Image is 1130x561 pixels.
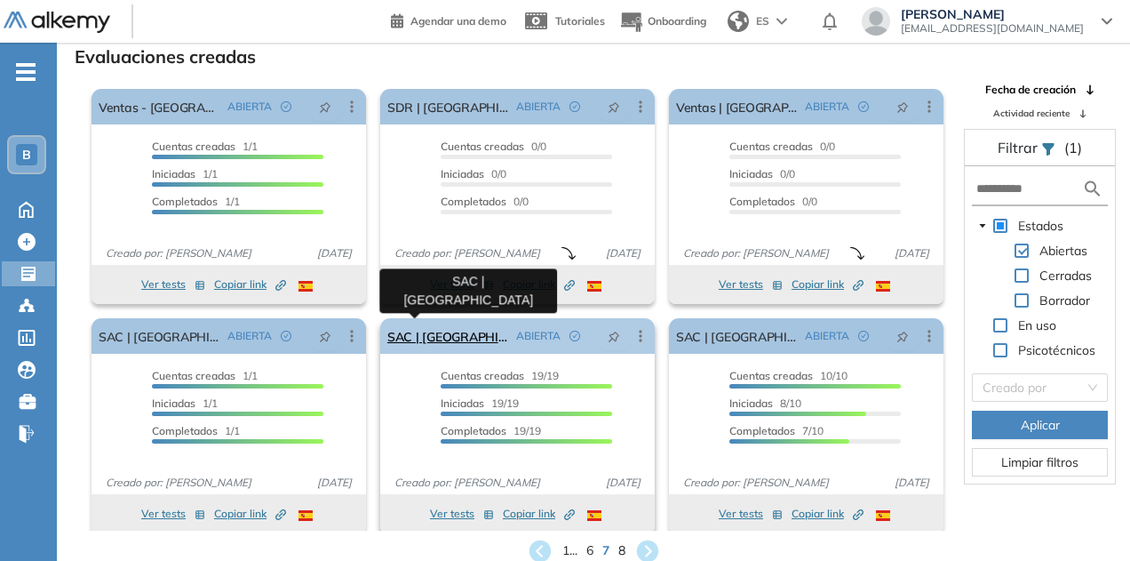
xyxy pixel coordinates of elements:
[387,89,509,124] a: SDR | [GEOGRAPHIC_DATA]
[99,89,220,124] a: Ventas - [GEOGRAPHIC_DATA]
[227,99,272,115] span: ABIERTA
[729,195,817,208] span: 0/0
[22,148,31,162] span: B
[152,195,240,208] span: 1/1
[516,328,561,344] span: ABIERTA
[1021,415,1060,435] span: Aplicar
[993,107,1070,120] span: Actividad reciente
[387,245,547,261] span: Creado por: [PERSON_NAME]
[99,318,220,354] a: SAC | [GEOGRAPHIC_DATA]
[441,140,546,153] span: 0/0
[594,92,633,121] button: pushpin
[756,13,769,29] span: ES
[876,281,890,292] img: ESP
[319,100,331,114] span: pushpin
[4,12,110,34] img: Logo
[883,322,922,350] button: pushpin
[602,541,609,560] span: 7
[152,140,258,153] span: 1/1
[883,92,922,121] button: pushpin
[887,245,936,261] span: [DATE]
[676,318,798,354] a: SAC | [GEOGRAPHIC_DATA]
[792,276,863,293] span: Copiar link
[729,424,795,437] span: Completados
[586,541,593,560] span: 6
[729,167,795,180] span: 0/0
[298,510,313,521] img: ESP
[1039,293,1090,309] span: Borrador
[152,140,235,153] span: Cuentas creadas
[310,245,359,261] span: [DATE]
[608,329,620,343] span: pushpin
[901,21,1084,36] span: [EMAIL_ADDRESS][DOMAIN_NAME]
[1036,265,1095,286] span: Cerradas
[152,369,235,382] span: Cuentas creadas
[281,331,291,341] span: check-circle
[99,245,259,261] span: Creado por: [PERSON_NAME]
[792,503,863,525] button: Copiar link
[75,46,256,68] h3: Evaluaciones creadas
[719,274,783,295] button: Ver tests
[901,7,1084,21] span: [PERSON_NAME]
[152,397,195,410] span: Iniciadas
[676,89,798,124] a: Ventas | [GEOGRAPHIC_DATA]
[306,322,345,350] button: pushpin
[441,195,506,208] span: Completados
[281,101,291,112] span: check-circle
[141,503,205,525] button: Ver tests
[430,503,494,525] button: Ver tests
[896,100,909,114] span: pushpin
[99,475,259,491] span: Creado por: [PERSON_NAME]
[441,369,559,382] span: 19/19
[387,475,547,491] span: Creado por: [PERSON_NAME]
[1018,317,1056,333] span: En uso
[998,139,1041,156] span: Filtrar
[1039,243,1087,259] span: Abiertas
[441,397,484,410] span: Iniciadas
[972,411,1108,439] button: Aplicar
[391,9,506,30] a: Agendar una demo
[858,101,869,112] span: check-circle
[676,475,836,491] span: Creado por: [PERSON_NAME]
[1015,340,1099,361] span: Psicotécnicos
[1036,240,1091,261] span: Abiertas
[648,14,706,28] span: Onboarding
[1001,453,1078,472] span: Limpiar filtros
[441,167,506,180] span: 0/0
[618,541,625,560] span: 8
[978,221,987,230] span: caret-down
[729,369,847,382] span: 10/10
[319,329,331,343] span: pushpin
[887,475,936,491] span: [DATE]
[227,328,272,344] span: ABIERTA
[152,369,258,382] span: 1/1
[587,510,601,521] img: ESP
[805,99,849,115] span: ABIERTA
[214,274,286,295] button: Copiar link
[805,328,849,344] span: ABIERTA
[441,195,529,208] span: 0/0
[594,322,633,350] button: pushpin
[876,510,890,521] img: ESP
[729,167,773,180] span: Iniciadas
[503,506,575,522] span: Copiar link
[729,140,835,153] span: 0/0
[896,329,909,343] span: pushpin
[152,167,218,180] span: 1/1
[729,397,773,410] span: Iniciadas
[152,424,240,437] span: 1/1
[441,424,541,437] span: 19/19
[503,503,575,525] button: Copiar link
[562,541,577,560] span: 1 ...
[152,167,195,180] span: Iniciadas
[214,506,286,522] span: Copiar link
[1064,137,1082,158] span: (1)
[379,268,557,313] div: SAC | [GEOGRAPHIC_DATA]
[569,101,580,112] span: check-circle
[152,424,218,437] span: Completados
[306,92,345,121] button: pushpin
[729,140,813,153] span: Cuentas creadas
[152,397,218,410] span: 1/1
[1018,218,1063,234] span: Estados
[972,448,1108,477] button: Limpiar filtros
